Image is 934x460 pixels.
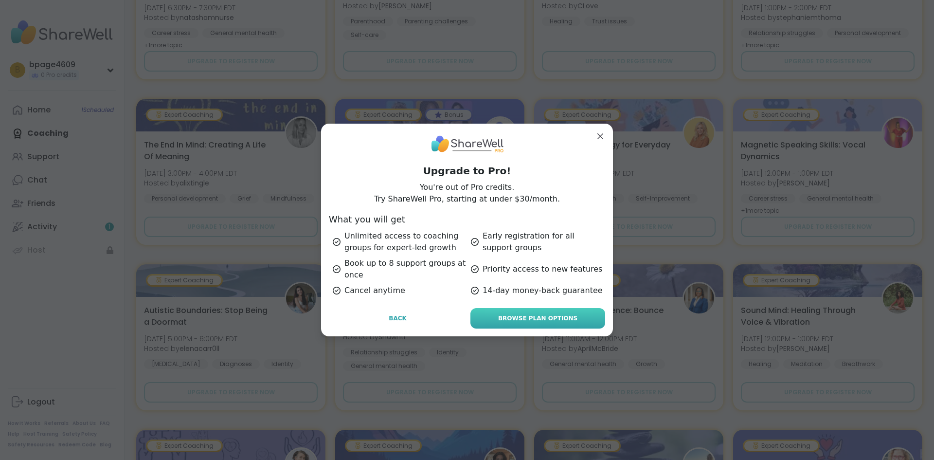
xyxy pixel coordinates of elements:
img: ShareWell Logo [431,131,503,156]
button: Back [329,308,467,329]
div: Book up to 8 support groups at once [333,258,467,281]
div: Cancel anytime [333,285,467,296]
span: Back [389,314,407,323]
span: Browse Plan Options [498,314,577,323]
h1: Upgrade to Pro! [329,164,605,178]
h3: What you will get [329,213,605,226]
a: Browse Plan Options [470,308,605,329]
p: You're out of Pro credits. Try ShareWell Pro, starting at under $30/month. [374,182,560,205]
div: Priority access to new features [471,258,605,281]
div: Early registration for all support groups [471,230,605,254]
div: 14-day money-back guarantee [471,285,605,296]
div: Unlimited access to coaching groups for expert-led growth [333,230,467,254]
